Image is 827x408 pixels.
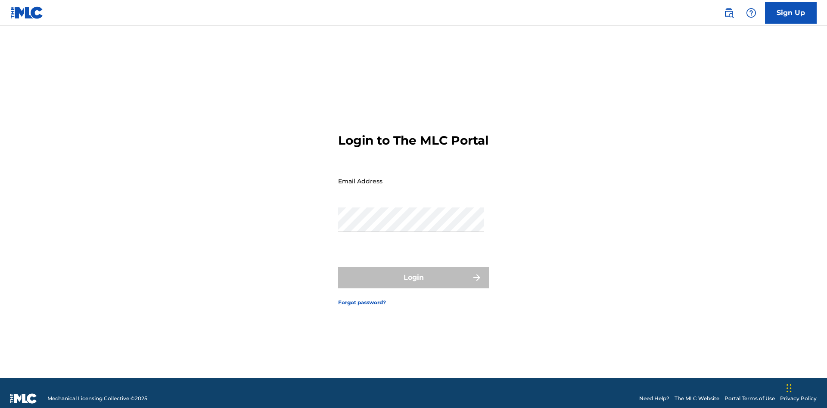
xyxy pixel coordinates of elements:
div: Drag [787,375,792,401]
img: logo [10,393,37,404]
iframe: Chat Widget [784,367,827,408]
h3: Login to The MLC Portal [338,133,488,148]
a: Forgot password? [338,299,386,306]
a: Sign Up [765,2,817,24]
a: Need Help? [639,395,669,402]
img: search [724,8,734,18]
span: Mechanical Licensing Collective © 2025 [47,395,147,402]
img: MLC Logo [10,6,44,19]
a: Portal Terms of Use [724,395,775,402]
a: Public Search [720,4,737,22]
a: The MLC Website [675,395,719,402]
div: Help [743,4,760,22]
a: Privacy Policy [780,395,817,402]
img: help [746,8,756,18]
